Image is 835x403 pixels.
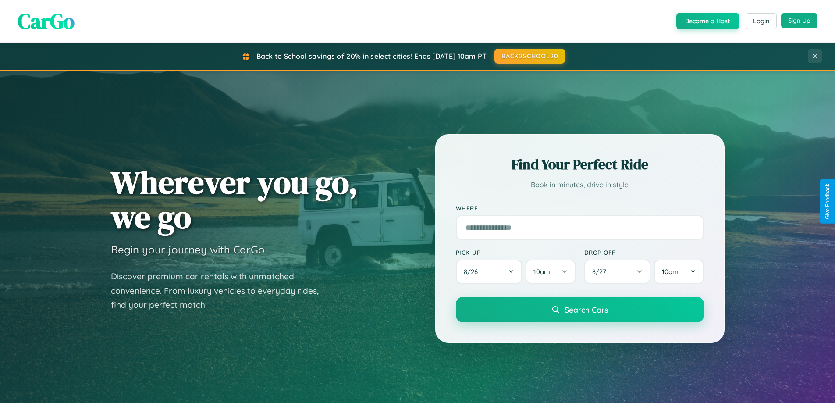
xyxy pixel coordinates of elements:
label: Where [456,204,704,212]
button: Become a Host [676,13,739,29]
button: Sign Up [781,13,817,28]
button: 10am [526,260,575,284]
span: 8 / 26 [464,267,482,276]
span: 10am [662,267,679,276]
span: Search Cars [565,305,608,314]
button: BACK2SCHOOL20 [494,49,565,64]
label: Pick-up [456,249,576,256]
button: Search Cars [456,297,704,322]
h1: Wherever you go, we go [111,165,358,234]
span: Back to School savings of 20% in select cities! Ends [DATE] 10am PT. [256,52,488,61]
h3: Begin your journey with CarGo [111,243,265,256]
label: Drop-off [584,249,704,256]
h2: Find Your Perfect Ride [456,155,704,174]
p: Book in minutes, drive in style [456,178,704,191]
span: 8 / 27 [592,267,611,276]
p: Discover premium car rentals with unmatched convenience. From luxury vehicles to everyday rides, ... [111,269,330,312]
span: CarGo [18,7,75,36]
div: Give Feedback [824,184,831,219]
button: 8/26 [456,260,522,284]
button: Login [746,13,777,29]
button: 10am [654,260,704,284]
button: 8/27 [584,260,651,284]
span: 10am [533,267,550,276]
